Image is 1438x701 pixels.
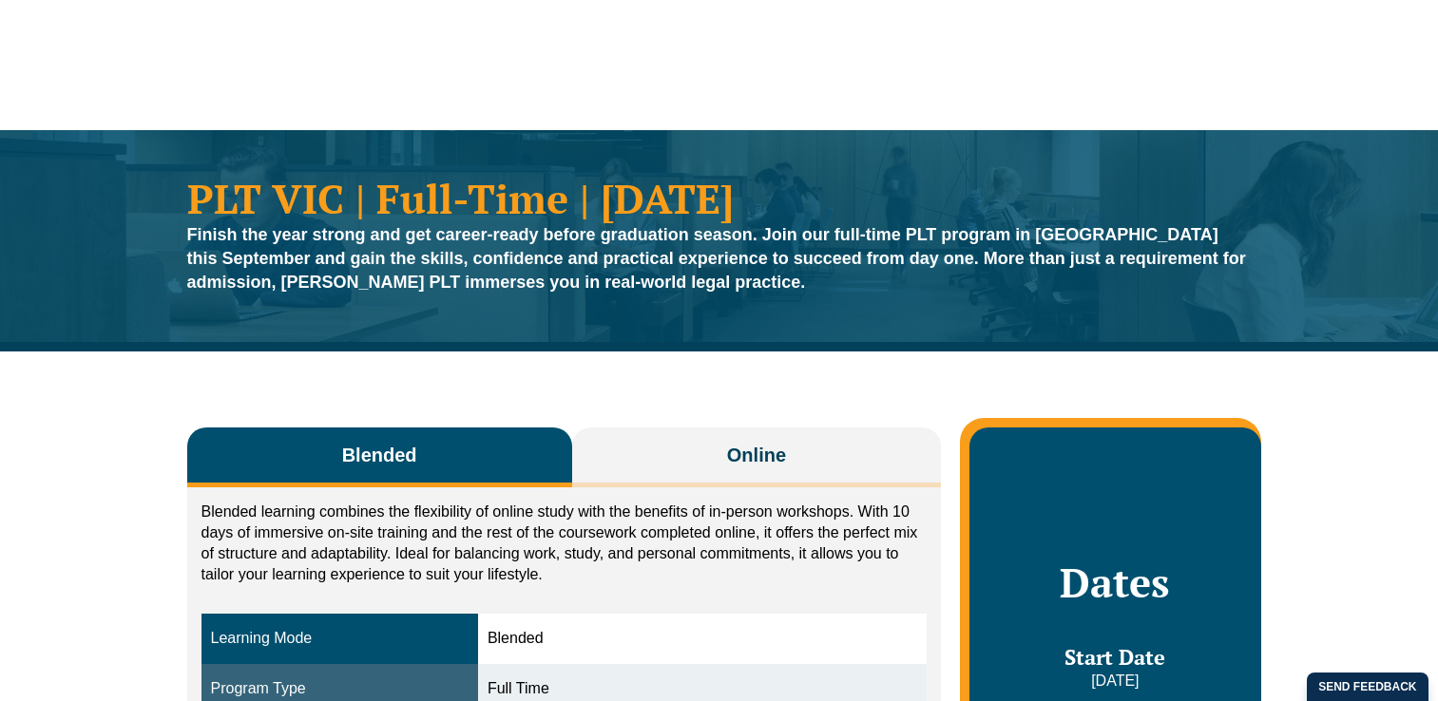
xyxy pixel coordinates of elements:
[488,678,917,700] div: Full Time
[187,225,1246,292] strong: Finish the year strong and get career-ready before graduation season. Join our full-time PLT prog...
[211,678,469,700] div: Program Type
[342,442,417,468] span: Blended
[727,442,786,468] span: Online
[988,559,1241,606] h2: Dates
[988,671,1241,692] p: [DATE]
[211,628,469,650] div: Learning Mode
[1064,643,1165,671] span: Start Date
[201,502,928,585] p: Blended learning combines the flexibility of online study with the benefits of in-person workshop...
[488,628,917,650] div: Blended
[187,178,1252,218] h1: PLT VIC | Full-Time | [DATE]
